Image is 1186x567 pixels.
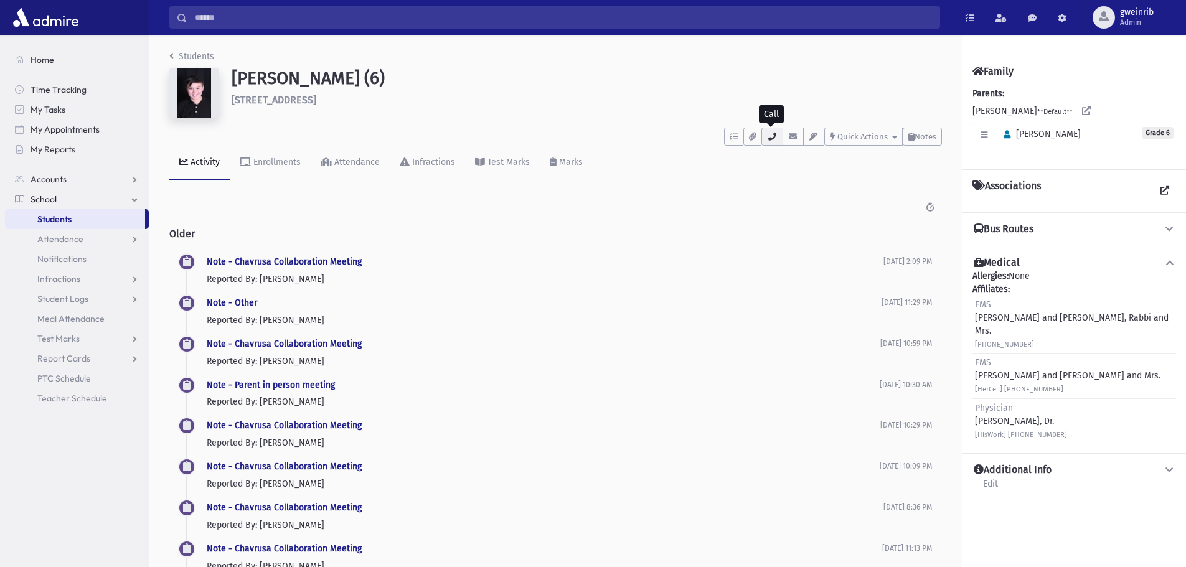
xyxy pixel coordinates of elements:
div: Activity [188,157,220,167]
span: [DATE] 10:30 AM [880,380,932,389]
a: School [5,189,149,209]
a: View all Associations [1154,180,1176,202]
button: Notes [903,128,942,146]
span: Accounts [31,174,67,185]
a: Note - Parent in person meeting [207,380,335,390]
div: [PERSON_NAME], Dr. [975,401,1067,441]
a: Teacher Schedule [5,388,149,408]
span: Physician [975,403,1013,413]
span: Quick Actions [837,132,888,141]
h4: Associations [972,180,1041,202]
span: Student Logs [37,293,88,304]
span: Meal Attendance [37,313,105,324]
span: School [31,194,57,205]
div: Call [759,105,784,123]
a: Edit [982,477,999,499]
small: [HisWork] [PHONE_NUMBER] [975,431,1067,439]
span: [DATE] 10:59 PM [880,339,932,348]
span: PTC Schedule [37,373,91,384]
div: Test Marks [485,157,530,167]
span: My Appointments [31,124,100,135]
h1: [PERSON_NAME] (6) [232,68,942,89]
a: Notifications [5,249,149,269]
a: My Tasks [5,100,149,119]
span: Notifications [37,253,87,265]
a: Accounts [5,169,149,189]
h2: Older [169,218,942,250]
a: Note - Chavrusa Collaboration Meeting [207,461,362,472]
div: [PERSON_NAME] [972,87,1176,159]
a: Time Tracking [5,80,149,100]
span: EMS [975,357,991,368]
h4: Medical [974,256,1020,269]
a: PTC Schedule [5,368,149,388]
p: Reported By: [PERSON_NAME] [207,314,882,327]
a: Students [5,209,145,229]
span: [DATE] 11:13 PM [882,544,932,553]
span: Teacher Schedule [37,393,107,404]
p: Reported By: [PERSON_NAME] [207,518,883,532]
a: Note - Chavrusa Collaboration Meeting [207,502,362,513]
a: Meal Attendance [5,309,149,329]
a: Infractions [5,269,149,289]
a: Test Marks [465,146,540,180]
a: Students [169,51,214,62]
div: Infractions [410,157,455,167]
p: Reported By: [PERSON_NAME] [207,436,880,449]
small: [HerCell] [PHONE_NUMBER] [975,385,1063,393]
div: Marks [557,157,583,167]
span: Notes [915,132,936,141]
div: [PERSON_NAME] and [PERSON_NAME] and Mrs. [975,356,1160,395]
a: Note - Other [207,298,257,308]
button: Additional Info [972,464,1176,477]
h4: Family [972,65,1014,77]
span: [DATE] 8:36 PM [883,503,932,512]
p: Reported By: [PERSON_NAME] [207,477,880,490]
button: Bus Routes [972,223,1176,236]
div: [PERSON_NAME] and [PERSON_NAME], Rabbi and Mrs. [975,298,1174,350]
p: Reported By: [PERSON_NAME] [207,355,880,368]
span: Infractions [37,273,80,284]
span: [DATE] 10:09 PM [880,462,932,471]
b: Allergies: [972,271,1009,281]
button: Quick Actions [824,128,903,146]
a: Test Marks [5,329,149,349]
p: Reported By: [PERSON_NAME] [207,273,883,286]
b: Affiliates: [972,284,1010,294]
a: Enrollments [230,146,311,180]
a: Note - Chavrusa Collaboration Meeting [207,256,362,267]
span: Time Tracking [31,84,87,95]
a: Attendance [311,146,390,180]
a: Attendance [5,229,149,249]
span: Home [31,54,54,65]
span: Admin [1120,17,1154,27]
h4: Additional Info [974,464,1052,477]
span: [DATE] 10:29 PM [880,421,932,429]
span: Attendance [37,233,83,245]
a: Student Logs [5,289,149,309]
div: Enrollments [251,157,301,167]
span: Test Marks [37,333,80,344]
a: Home [5,50,149,70]
h6: [STREET_ADDRESS] [232,94,942,106]
small: [PHONE_NUMBER] [975,340,1034,349]
a: My Reports [5,139,149,159]
span: My Reports [31,144,75,155]
a: Activity [169,146,230,180]
a: Marks [540,146,593,180]
h4: Bus Routes [974,223,1033,236]
a: Infractions [390,146,465,180]
nav: breadcrumb [169,50,214,68]
span: gweinrib [1120,7,1154,17]
span: [DATE] 11:29 PM [882,298,932,307]
span: Report Cards [37,353,90,364]
input: Search [187,6,939,29]
span: Grade 6 [1142,127,1174,139]
a: Note - Chavrusa Collaboration Meeting [207,339,362,349]
a: Note - Chavrusa Collaboration Meeting [207,420,362,431]
div: None [972,269,1176,443]
p: Reported By: [PERSON_NAME] [207,395,880,408]
span: Students [37,213,72,225]
button: Medical [972,256,1176,269]
a: Note - Chavrusa Collaboration Meeting [207,543,362,554]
